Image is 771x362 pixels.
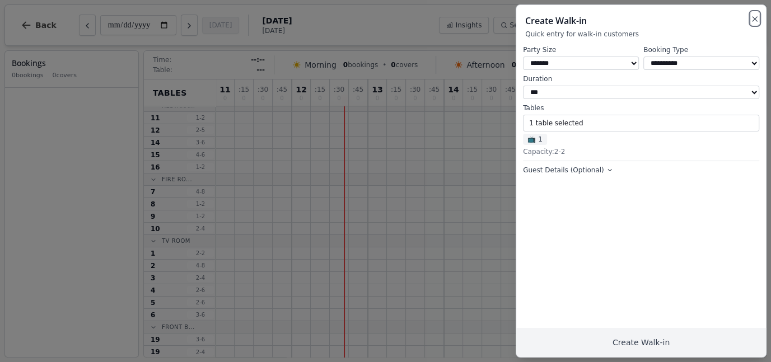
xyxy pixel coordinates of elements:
button: Guest Details (Optional) [523,166,613,175]
h2: Create Walk-in [525,14,757,27]
button: Create Walk-in [516,328,766,357]
div: Capacity: 2 - 2 [523,147,759,156]
label: Booking Type [643,45,759,54]
label: Party Size [523,45,639,54]
button: 1 table selected [523,115,759,131]
label: Tables [523,104,759,112]
span: 1 [523,134,547,145]
span: 📺 [527,135,536,144]
label: Duration [523,74,759,83]
p: Quick entry for walk-in customers [525,30,757,39]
